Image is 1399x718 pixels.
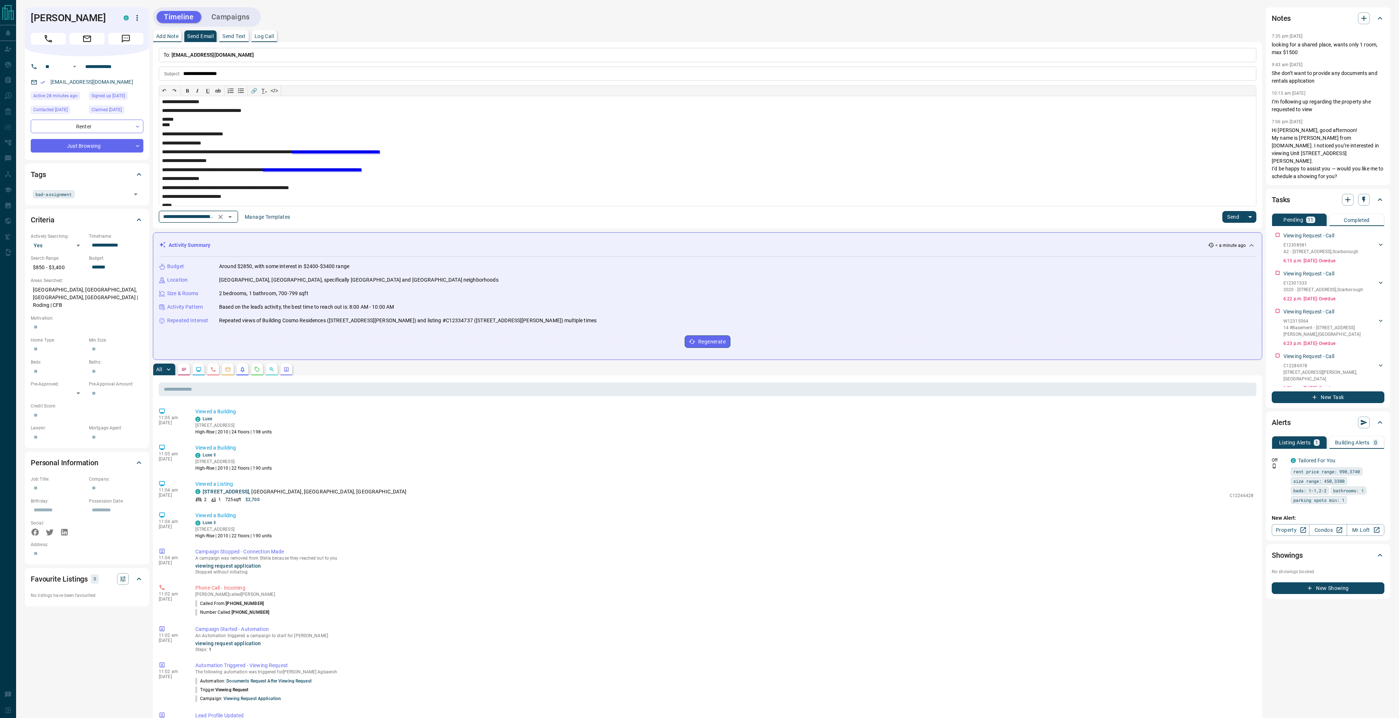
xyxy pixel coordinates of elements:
[1283,324,1377,338] p: 14 #Basement - [STREET_ADDRESS][PERSON_NAME] , [GEOGRAPHIC_DATA]
[131,189,141,199] button: Open
[195,678,312,684] p: Automation:
[31,139,143,153] div: Just Browsing
[1298,458,1335,463] a: Tailored For You
[1283,318,1377,324] p: W12315064
[31,211,143,229] div: Criteria
[1283,242,1358,248] p: E12308981
[167,290,199,297] p: Size & Rooms
[195,600,264,607] p: Called From:
[1272,62,1303,67] p: 9:43 am [DATE]
[1293,496,1345,504] span: parking spots min: 1
[167,263,184,270] p: Budget
[195,569,1253,575] p: Stopped without initiating
[206,88,210,94] span: 𝐔
[89,359,143,365] p: Baths:
[195,465,272,471] p: High-Rise | 2010 | 22 floors | 190 units
[159,238,1256,252] div: Activity Summary< a minute ago
[31,277,143,284] p: Areas Searched:
[1293,477,1345,485] span: size range: 450,3300
[195,520,200,526] div: condos.ca
[1230,492,1253,499] p: C12246428
[226,601,264,606] span: [PHONE_NUMBER]
[219,317,597,324] p: Repeated views of Building Cosmo Residences ([STREET_ADDRESS][PERSON_NAME]) and listing #C1233473...
[159,420,184,425] p: [DATE]
[31,425,85,431] p: Lawyer:
[269,86,279,96] button: </>
[1283,278,1384,294] div: E123015332020 - [STREET_ADDRESS],Scarborough
[1272,12,1291,24] h2: Notes
[195,646,1253,653] p: Steps:
[159,524,184,529] p: [DATE]
[1283,232,1334,240] p: Viewing Request - Call
[167,317,208,324] p: Repeated Interest
[1222,211,1244,223] button: Send
[31,381,85,387] p: Pre-Approved:
[31,573,88,585] h2: Favourite Listings
[203,488,407,496] p: , [GEOGRAPHIC_DATA], [GEOGRAPHIC_DATA], [GEOGRAPHIC_DATA]
[1222,211,1256,223] div: split button
[1283,217,1303,222] p: Pending
[1283,270,1334,278] p: Viewing Request - Call
[1308,217,1314,222] p: 11
[195,417,200,422] div: condos.ca
[1272,191,1384,208] div: Tasks
[31,498,85,504] p: Birthday:
[1283,240,1384,256] div: E12308981A2 - [STREET_ADDRESS],Scarborough
[89,233,143,240] p: Timeframe:
[31,169,46,180] h2: Tags
[245,496,260,503] p: $2,700
[93,575,97,583] p: 0
[195,592,1253,597] p: [PERSON_NAME] called [PERSON_NAME]
[31,359,85,365] p: Beds:
[69,33,105,45] span: Email
[195,633,1253,638] p: An Automation triggered a campaign to start for [PERSON_NAME]
[31,214,54,226] h2: Criteria
[31,233,85,240] p: Actively Searching:
[240,211,294,223] button: Manage Templates
[159,415,184,420] p: 11:05 am
[31,592,143,599] p: No listings have been favourited
[1283,353,1334,360] p: Viewing Request - Call
[223,696,281,701] a: viewing request application
[181,366,187,372] svg: Notes
[1272,568,1384,575] p: No showings booked
[31,284,143,311] p: [GEOGRAPHIC_DATA], [GEOGRAPHIC_DATA], [GEOGRAPHIC_DATA], [GEOGRAPHIC_DATA] | Roding | CFB
[204,11,257,23] button: Campaigns
[167,303,203,311] p: Activity Pattern
[1283,308,1334,316] p: Viewing Request - Call
[232,610,270,615] span: [PHONE_NUMBER]
[259,86,269,96] button: T̲ₓ
[195,429,272,435] p: High-Rise | 2010 | 24 floors | 198 units
[159,519,184,524] p: 11:04 am
[89,425,143,431] p: Mortgage Agent:
[1344,218,1370,223] p: Completed
[35,191,72,198] span: bad-assignment
[156,367,162,372] p: All
[91,92,125,99] span: Signed up [DATE]
[192,86,203,96] button: 𝑰
[195,489,200,494] div: condos.ca
[195,563,261,569] a: viewing request application
[195,625,1253,633] p: Campaign Started - Automation
[159,674,184,679] p: [DATE]
[1272,463,1277,469] svg: Push Notification Only
[159,86,169,96] button: ↶
[225,366,231,372] svg: Emails
[203,489,249,495] a: [STREET_ADDRESS]
[1315,440,1318,445] p: 1
[1215,242,1246,249] p: < a minute ago
[89,255,143,262] p: Budget:
[156,34,178,39] p: Add Note
[195,609,269,616] p: Number Called:
[1374,440,1377,445] p: 0
[1279,440,1311,445] p: Listing Alerts
[31,541,143,548] p: Address:
[218,496,221,503] p: 1
[219,303,394,311] p: Based on the lead's activity, the best time to reach out is: 8:00 AM - 10:00 AM
[249,86,259,96] button: 🔗
[1283,369,1377,382] p: [STREET_ADDRESS][PERSON_NAME] , [GEOGRAPHIC_DATA]
[1272,91,1305,96] p: 10:13 am [DATE]
[1335,440,1370,445] p: Building Alerts
[1272,41,1384,56] p: looking for a shared place, wants only 1 room, max $1500
[283,366,289,372] svg: Agent Actions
